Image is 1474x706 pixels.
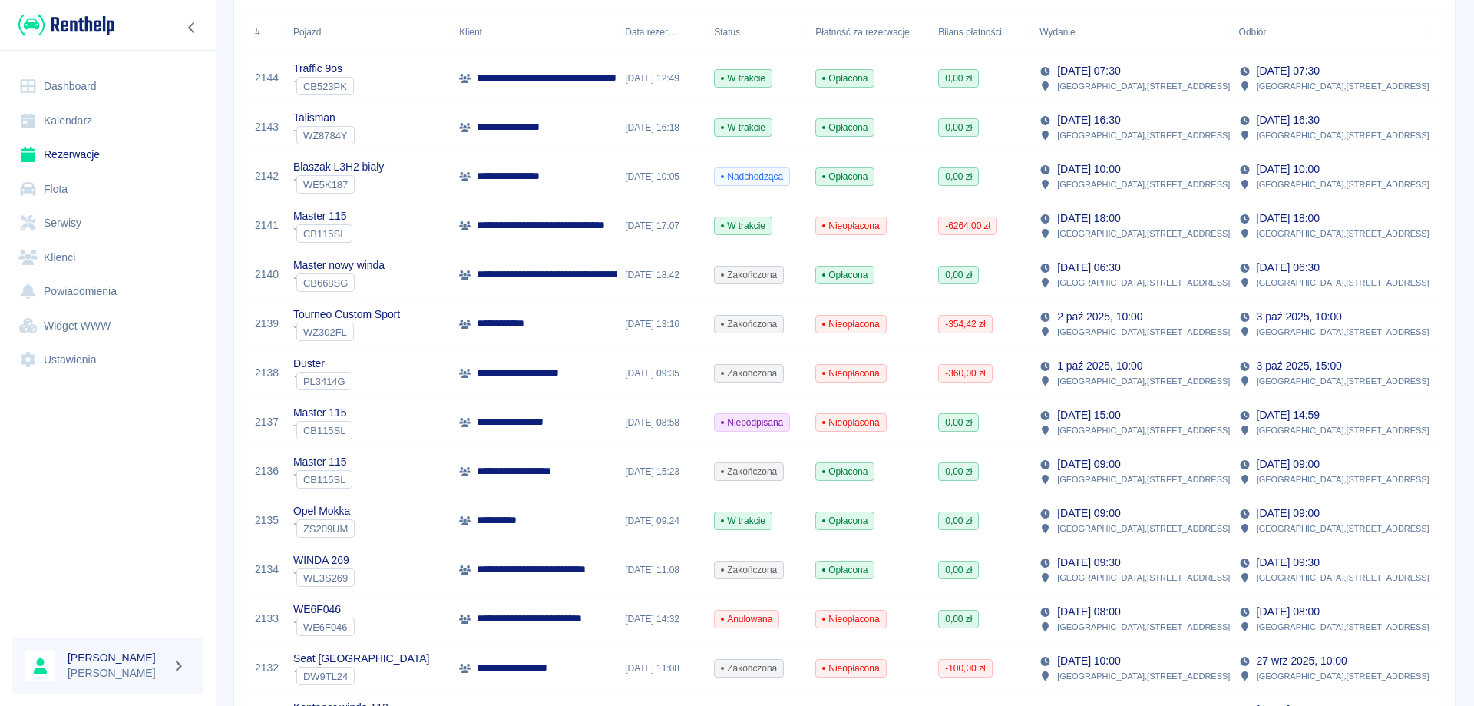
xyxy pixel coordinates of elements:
[816,71,874,85] span: Opłacona
[939,71,978,85] span: 0,00 zł
[715,71,772,85] span: W trakcie
[816,219,885,233] span: Nieopłacona
[1057,456,1120,472] p: [DATE] 09:00
[1057,276,1230,290] p: [GEOGRAPHIC_DATA] , [STREET_ADDRESS]
[816,612,885,626] span: Nieopłacona
[293,224,352,243] div: `
[247,11,286,54] div: #
[297,81,353,92] span: CB523PK
[293,552,355,568] p: WINDA 269
[617,152,706,201] div: [DATE] 10:05
[715,170,789,184] span: Nadchodząca
[255,316,279,332] a: 2139
[1257,522,1429,535] p: [GEOGRAPHIC_DATA] , [STREET_ADDRESS]
[1057,522,1230,535] p: [GEOGRAPHIC_DATA] , [STREET_ADDRESS]
[255,119,279,135] a: 2143
[715,514,772,528] span: W trakcie
[297,671,354,682] span: DW9TL24
[293,257,385,273] p: Master nowy winda
[297,572,354,584] span: WE3S269
[1057,177,1230,191] p: [GEOGRAPHIC_DATA] , [STREET_ADDRESS]
[1257,309,1342,325] p: 3 paź 2025, 10:00
[1057,161,1120,177] p: [DATE] 10:00
[1257,374,1429,388] p: [GEOGRAPHIC_DATA] , [STREET_ADDRESS]
[12,172,203,207] a: Flota
[293,667,429,685] div: `
[706,11,808,54] div: Status
[939,170,978,184] span: 0,00 zł
[255,463,279,479] a: 2136
[12,309,203,343] a: Widget WWW
[1257,128,1429,142] p: [GEOGRAPHIC_DATA] , [STREET_ADDRESS]
[12,12,114,38] a: Renthelp logo
[1257,276,1429,290] p: [GEOGRAPHIC_DATA] , [STREET_ADDRESS]
[715,121,772,134] span: W trakcie
[939,366,991,380] span: -360,00 zł
[12,206,203,240] a: Serwisy
[1057,555,1120,571] p: [DATE] 09:30
[617,201,706,250] div: [DATE] 17:07
[816,317,885,331] span: Nieopłacona
[1057,505,1120,522] p: [DATE] 09:00
[12,104,203,138] a: Kalendarz
[677,22,699,43] button: Sort
[1057,407,1120,423] p: [DATE] 15:00
[815,11,910,54] div: Płatność za rezerwację
[715,563,783,577] span: Zakończona
[939,612,978,626] span: 0,00 zł
[617,398,706,447] div: [DATE] 08:58
[939,563,978,577] span: 0,00 zł
[617,447,706,496] div: [DATE] 15:23
[1257,571,1429,585] p: [GEOGRAPHIC_DATA] , [STREET_ADDRESS]
[293,126,355,144] div: `
[715,661,783,675] span: Zakończona
[1257,112,1320,128] p: [DATE] 16:30
[715,465,783,479] span: Zakończona
[293,651,429,667] p: Seat [GEOGRAPHIC_DATA]
[715,366,783,380] span: Zakończona
[293,568,355,587] div: `
[1057,227,1230,240] p: [GEOGRAPHIC_DATA] , [STREET_ADDRESS]
[1257,456,1320,472] p: [DATE] 09:00
[68,665,166,681] p: [PERSON_NAME]
[293,602,355,618] p: WE6F046
[939,661,991,675] span: -100,00 zł
[1257,555,1320,571] p: [DATE] 09:30
[816,366,885,380] span: Nieopłacona
[617,11,706,54] div: Data rezerwacji
[293,159,384,175] p: Blaszak L3H2 biały
[297,228,352,240] span: CB115SL
[1057,112,1120,128] p: [DATE] 16:30
[12,274,203,309] a: Powiadomienia
[816,563,874,577] span: Opłacona
[1257,407,1320,423] p: [DATE] 14:59
[1257,653,1347,669] p: 27 wrz 2025, 10:00
[1257,79,1429,93] p: [GEOGRAPHIC_DATA] , [STREET_ADDRESS]
[255,660,279,676] a: 2132
[617,595,706,644] div: [DATE] 14:32
[255,267,279,283] a: 2140
[930,11,1032,54] div: Bilans płatności
[1057,210,1120,227] p: [DATE] 18:00
[1057,472,1230,486] p: [GEOGRAPHIC_DATA] , [STREET_ADDRESS]
[939,268,978,282] span: 0,00 zł
[714,11,740,54] div: Status
[939,219,996,233] span: -6264,00 zł
[1266,22,1287,43] button: Sort
[68,650,166,665] h6: [PERSON_NAME]
[715,219,772,233] span: W trakcie
[297,474,352,486] span: CB115SL
[293,323,400,341] div: `
[617,103,706,152] div: [DATE] 16:18
[293,273,385,292] div: `
[816,465,874,479] span: Opłacona
[12,138,203,172] a: Rezerwacje
[715,416,789,429] span: Niepodpisana
[1257,423,1429,437] p: [GEOGRAPHIC_DATA] , [STREET_ADDRESS]
[617,644,706,693] div: [DATE] 11:08
[12,240,203,275] a: Klienci
[297,523,354,535] span: ZS209UM
[1057,260,1120,276] p: [DATE] 06:30
[1057,653,1120,669] p: [DATE] 10:00
[1257,260,1320,276] p: [DATE] 06:30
